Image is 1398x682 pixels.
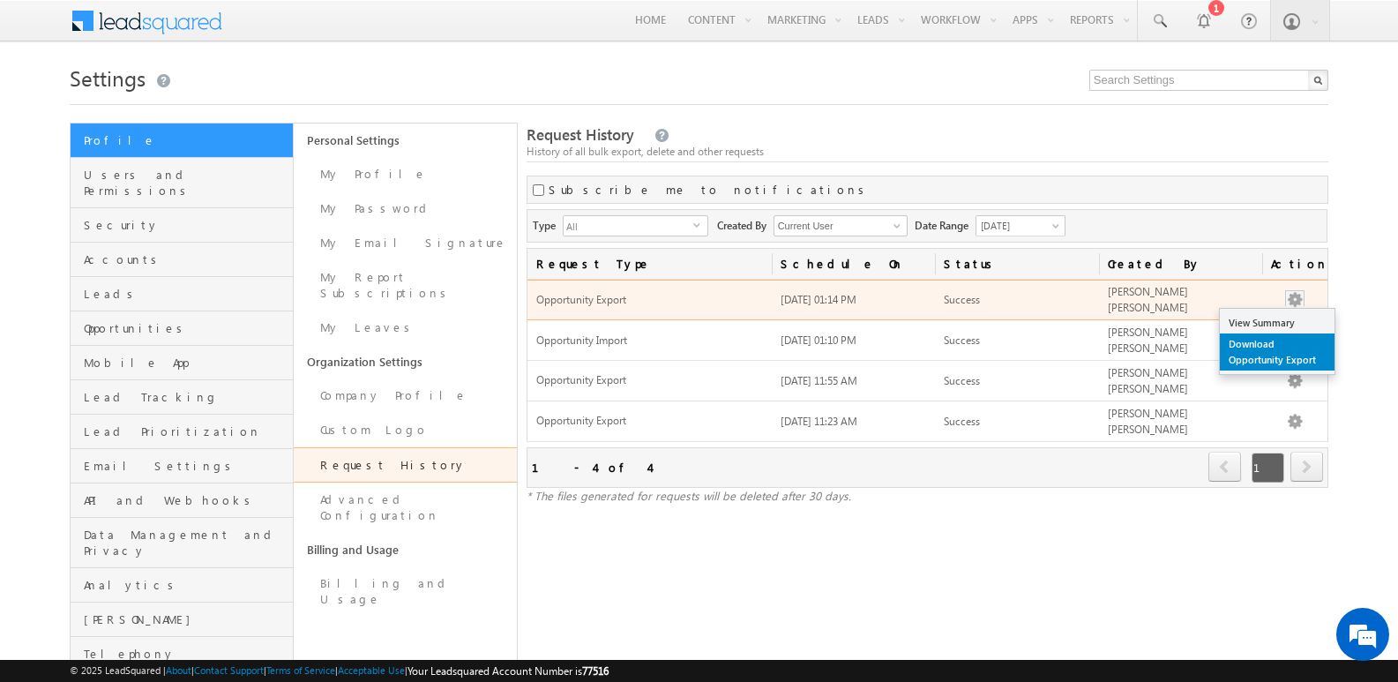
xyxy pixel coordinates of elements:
span: Profile [84,132,288,148]
span: Actions [1262,249,1327,279]
a: Acceptable Use [338,664,405,676]
span: Analytics [84,577,288,593]
a: Lead Prioritization [71,415,293,449]
label: Subscribe me to notifications [549,182,871,198]
a: Show All Items [884,217,906,235]
a: [DATE] [976,215,1065,236]
a: My Report Subscriptions [294,260,517,311]
span: 1 [1252,453,1284,483]
span: select [693,221,707,229]
span: [PERSON_NAME] [84,611,288,627]
span: * The files generated for requests will be deleted after 30 days. [527,488,851,503]
span: Opportunity Export [536,293,764,308]
span: Created By [717,215,774,234]
span: Mobile App [84,355,288,371]
a: My Email Signature [294,226,517,260]
span: Telephony [84,646,288,662]
a: Users and Permissions [71,158,293,208]
span: [PERSON_NAME] [PERSON_NAME] [1108,326,1188,355]
span: Opportunity Import [536,334,764,348]
a: Billing and Usage [294,533,517,566]
span: Data Management and Privacy [84,527,288,558]
span: Request History [527,124,634,145]
span: API and Webhooks [84,492,288,508]
input: Search Settings [1089,70,1328,91]
a: Schedule On [772,249,935,279]
span: next [1290,452,1323,482]
span: Success [944,415,980,428]
a: Leads [71,277,293,311]
span: [DATE] 11:55 AM [781,374,857,387]
a: Status [935,249,1098,279]
div: All [563,215,708,236]
a: Custom Logo [294,413,517,447]
a: Advanced Configuration [294,483,517,533]
span: Lead Tracking [84,389,288,405]
span: Security [84,217,288,233]
a: [PERSON_NAME] [71,603,293,637]
span: prev [1208,452,1241,482]
a: Organization Settings [294,345,517,378]
span: Opportunities [84,320,288,336]
a: next [1290,453,1323,482]
a: Request History [294,447,517,483]
a: Profile [71,124,293,158]
a: My Password [294,191,517,226]
span: [DATE] 01:14 PM [781,293,856,306]
span: 77516 [582,664,609,678]
a: Request Type [527,249,773,279]
span: [DATE] [976,218,1060,234]
input: Type to Search [774,215,908,236]
span: Lead Prioritization [84,423,288,439]
a: Opportunities [71,311,293,346]
a: My Leaves [294,311,517,345]
a: Personal Settings [294,124,517,157]
a: Data Management and Privacy [71,518,293,568]
span: Users and Permissions [84,167,288,199]
span: Success [944,334,980,347]
a: Mobile App [71,346,293,380]
a: Accounts [71,243,293,277]
a: Telephony [71,637,293,671]
span: Leads [84,286,288,302]
span: Success [944,374,980,387]
a: View Summary [1220,312,1334,334]
a: Terms of Service [266,664,335,676]
div: 1 - 4 of 4 [532,457,649,477]
a: My Profile [294,157,517,191]
span: [DATE] 11:23 AM [781,415,857,428]
a: Analytics [71,568,293,603]
a: Email Settings [71,449,293,483]
a: Created By [1099,249,1262,279]
a: Download Opportunity Export [1220,334,1334,371]
a: About [166,664,191,676]
span: Type [533,215,563,234]
span: Opportunity Export [536,373,764,388]
span: Accounts [84,251,288,267]
span: [DATE] 01:10 PM [781,334,856,347]
span: [PERSON_NAME] [PERSON_NAME] [1108,366,1188,395]
a: Contact Support [194,664,264,676]
a: prev [1208,453,1242,482]
span: Date Range [915,215,976,234]
span: Success [944,293,980,306]
a: API and Webhooks [71,483,293,518]
span: [PERSON_NAME] [PERSON_NAME] [1108,285,1188,314]
div: History of all bulk export, delete and other requests [527,144,1328,160]
a: Security [71,208,293,243]
span: Email Settings [84,458,288,474]
span: All [564,216,693,236]
a: Company Profile [294,378,517,413]
a: Billing and Usage [294,566,517,617]
span: Settings [70,64,146,92]
a: Lead Tracking [71,380,293,415]
span: [PERSON_NAME] [PERSON_NAME] [1108,407,1188,436]
span: Your Leadsquared Account Number is [407,664,609,678]
span: © 2025 LeadSquared | | | | | [70,663,609,679]
span: Opportunity Export [536,414,764,429]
